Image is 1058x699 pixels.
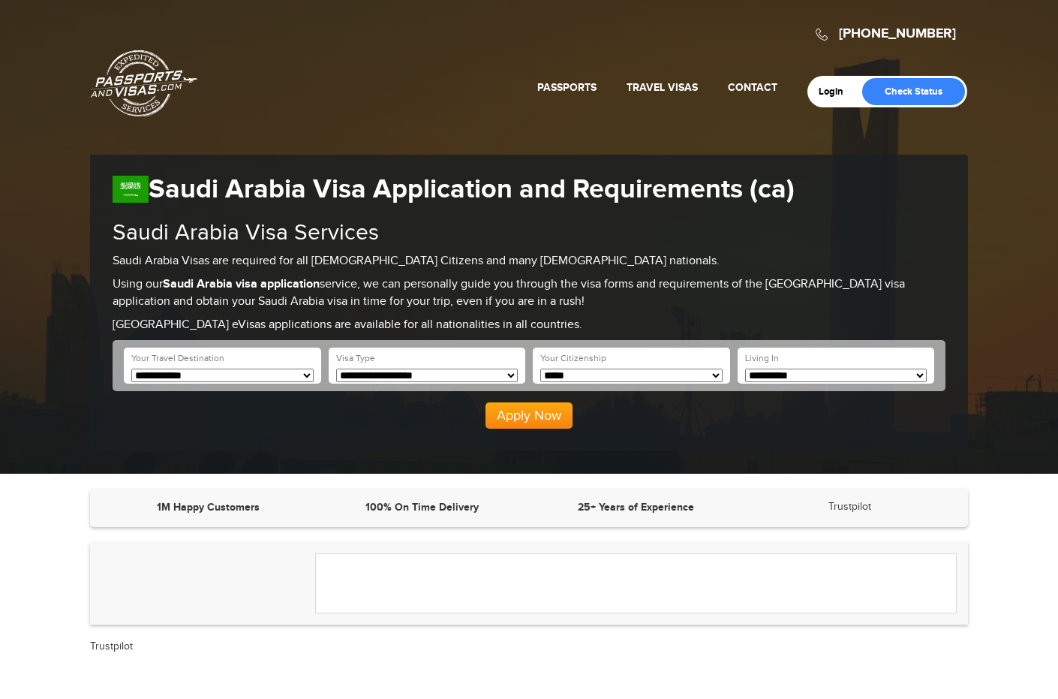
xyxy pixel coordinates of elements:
label: Your Citizenship [540,352,606,365]
a: Login [819,86,854,98]
h2: Saudi Arabia Visa Services [113,221,945,246]
a: Trustpilot [828,501,871,513]
a: Trustpilot [90,640,133,652]
label: Your Travel Destination [131,352,224,365]
p: Saudi Arabia Visas are required for all [DEMOGRAPHIC_DATA] Citizens and many [DEMOGRAPHIC_DATA] n... [113,253,945,270]
strong: 100% On Time Delivery [365,501,479,514]
button: Apply Now [485,402,573,429]
p: Using our service, we can personally guide you through the visa forms and requirements of the [GE... [113,276,945,311]
a: Passports & [DOMAIN_NAME] [91,50,197,117]
h1: Saudi Arabia Visa Application and Requirements (ca) [113,173,945,206]
strong: Saudi Arabia visa application [163,277,320,291]
p: [GEOGRAPHIC_DATA] eVisas applications are available for all nationalities in all countries. [113,317,945,334]
strong: 1M Happy Customers [157,501,260,514]
strong: 25+ Years of Experience [578,501,694,514]
a: Travel Visas [627,81,698,94]
a: Contact [728,81,777,94]
label: Visa Type [336,352,375,365]
a: Check Status [862,78,965,105]
a: Passports [537,81,597,94]
a: [PHONE_NUMBER] [839,26,956,42]
label: Living In [745,352,779,365]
